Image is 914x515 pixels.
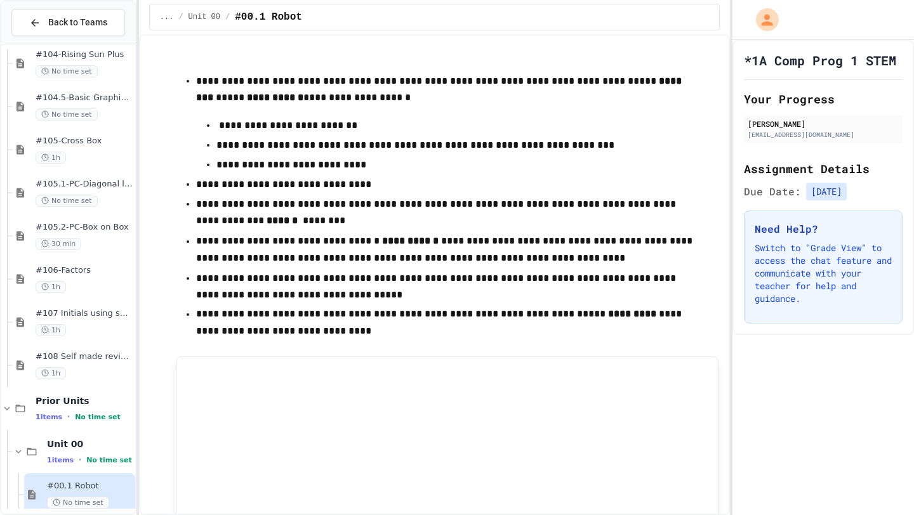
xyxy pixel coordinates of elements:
[67,412,70,422] span: •
[36,238,81,250] span: 30 min
[36,265,133,276] span: #106-Factors
[36,93,133,103] span: #104.5-Basic Graphics Review
[86,456,132,464] span: No time set
[36,108,98,121] span: No time set
[743,5,782,34] div: My Account
[36,179,133,190] span: #105.1-PC-Diagonal line
[235,10,302,25] span: #00.1 Robot
[189,12,220,22] span: Unit 00
[744,160,903,178] h2: Assignment Details
[36,152,66,164] span: 1h
[755,221,892,237] h3: Need Help?
[744,90,903,108] h2: Your Progress
[160,12,174,22] span: ...
[36,351,133,362] span: #108 Self made review (15pts)
[36,222,133,233] span: #105.2-PC-Box on Box
[178,12,183,22] span: /
[47,481,133,492] span: #00.1 Robot
[48,16,107,29] span: Back to Teams
[47,456,74,464] span: 1 items
[36,49,133,60] span: #104-Rising Sun Plus
[47,497,109,509] span: No time set
[806,183,847,200] span: [DATE]
[36,65,98,77] span: No time set
[11,9,125,36] button: Back to Teams
[748,118,899,129] div: [PERSON_NAME]
[755,242,892,305] p: Switch to "Grade View" to access the chat feature and communicate with your teacher for help and ...
[36,413,62,421] span: 1 items
[36,367,66,379] span: 1h
[47,438,133,450] span: Unit 00
[79,455,81,465] span: •
[36,195,98,207] span: No time set
[36,136,133,147] span: #105-Cross Box
[36,324,66,336] span: 1h
[744,184,801,199] span: Due Date:
[75,413,121,421] span: No time set
[36,395,133,407] span: Prior Units
[744,51,896,69] h1: *1A Comp Prog 1 STEM
[225,12,230,22] span: /
[36,308,133,319] span: #107 Initials using shapes
[748,130,899,140] div: [EMAIL_ADDRESS][DOMAIN_NAME]
[36,281,66,293] span: 1h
